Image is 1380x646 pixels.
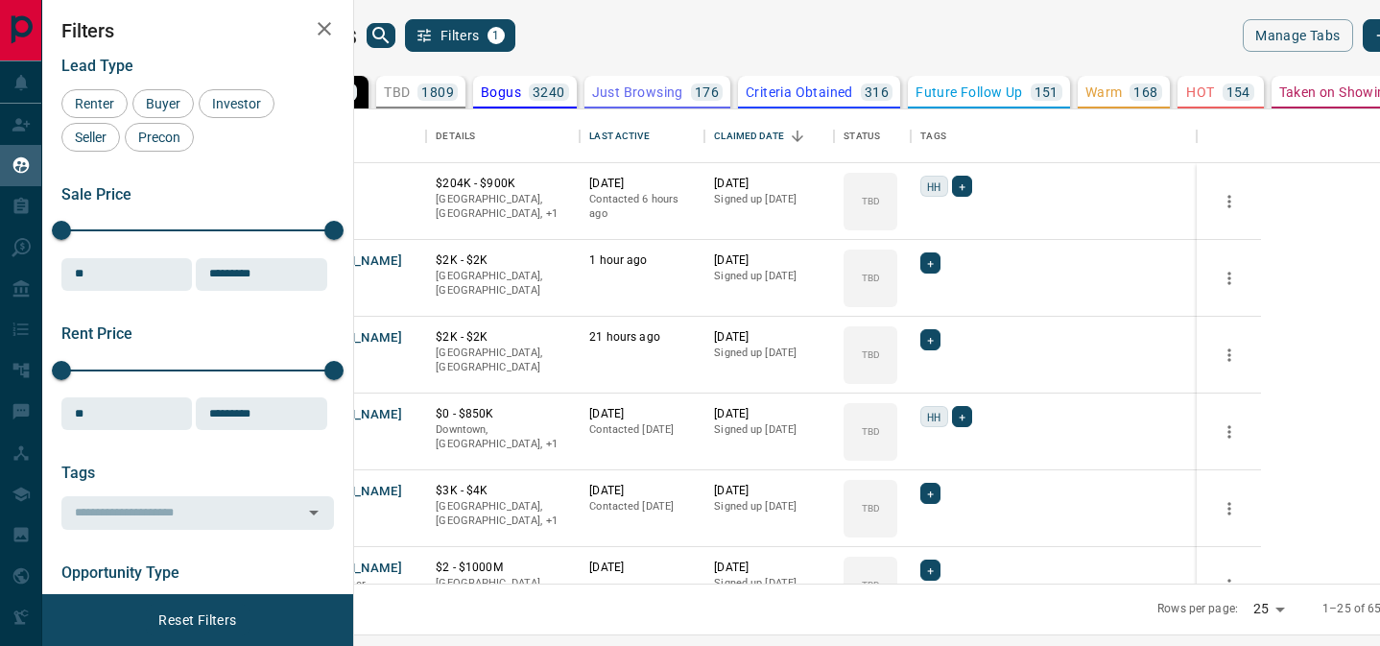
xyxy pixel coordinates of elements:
[589,560,695,576] p: [DATE]
[714,560,824,576] p: [DATE]
[132,89,194,118] div: Buyer
[862,424,880,439] p: TBD
[146,604,249,636] button: Reset Filters
[68,96,121,111] span: Renter
[927,253,934,273] span: +
[714,329,824,346] p: [DATE]
[1215,341,1244,370] button: more
[952,406,972,427] div: +
[1215,418,1244,446] button: more
[61,185,131,203] span: Sale Price
[131,130,187,145] span: Precon
[436,560,570,576] p: $2 - $1000M
[714,576,824,591] p: Signed up [DATE]
[292,109,426,163] div: Name
[920,109,946,163] div: Tags
[911,109,1197,163] div: Tags
[927,407,940,426] span: HH
[61,563,179,582] span: Opportunity Type
[481,85,521,99] p: Bogus
[533,85,565,99] p: 3240
[367,23,395,48] button: search button
[436,252,570,269] p: $2K - $2K
[580,109,704,163] div: Last Active
[61,57,133,75] span: Lead Type
[1133,85,1157,99] p: 168
[927,484,934,503] span: +
[920,560,940,581] div: +
[714,176,824,192] p: [DATE]
[436,576,570,606] p: [GEOGRAPHIC_DATA], [GEOGRAPHIC_DATA]
[589,483,695,499] p: [DATE]
[592,85,683,99] p: Just Browsing
[959,177,965,196] span: +
[1215,264,1244,293] button: more
[589,192,695,222] p: Contacted 6 hours ago
[959,407,965,426] span: +
[844,109,880,163] div: Status
[436,176,570,192] p: $204K - $900K
[714,269,824,284] p: Signed up [DATE]
[589,499,695,514] p: Contacted [DATE]
[436,329,570,346] p: $2K - $2K
[61,89,128,118] div: Renter
[589,176,695,192] p: [DATE]
[714,406,824,422] p: [DATE]
[1085,85,1123,99] p: Warm
[746,85,853,99] p: Criteria Obtained
[139,96,187,111] span: Buyer
[952,176,972,197] div: +
[205,96,268,111] span: Investor
[920,483,940,504] div: +
[199,89,274,118] div: Investor
[714,252,824,269] p: [DATE]
[61,123,120,152] div: Seller
[714,109,784,163] div: Claimed Date
[1246,595,1292,623] div: 25
[862,347,880,362] p: TBD
[862,501,880,515] p: TBD
[704,109,834,163] div: Claimed Date
[436,192,570,222] p: Toronto
[489,29,503,42] span: 1
[436,269,570,299] p: [GEOGRAPHIC_DATA], [GEOGRAPHIC_DATA]
[920,252,940,274] div: +
[1226,85,1250,99] p: 154
[589,252,695,269] p: 1 hour ago
[589,422,695,438] p: Contacted [DATE]
[436,483,570,499] p: $3K - $4K
[1243,19,1352,52] button: Manage Tabs
[1157,601,1238,617] p: Rows per page:
[589,109,649,163] div: Last Active
[61,464,95,482] span: Tags
[916,85,1022,99] p: Future Follow Up
[1215,187,1244,216] button: more
[714,346,824,361] p: Signed up [DATE]
[426,109,580,163] div: Details
[865,85,889,99] p: 316
[1215,494,1244,523] button: more
[927,330,934,349] span: +
[695,85,719,99] p: 176
[1186,85,1214,99] p: HOT
[862,271,880,285] p: TBD
[714,499,824,514] p: Signed up [DATE]
[300,499,327,526] button: Open
[436,422,570,452] p: Toronto
[714,422,824,438] p: Signed up [DATE]
[834,109,911,163] div: Status
[784,123,811,150] button: Sort
[421,85,454,99] p: 1809
[436,346,570,375] p: [GEOGRAPHIC_DATA], [GEOGRAPHIC_DATA]
[927,177,940,196] span: HH
[589,329,695,346] p: 21 hours ago
[436,499,570,529] p: Toronto
[61,19,334,42] h2: Filters
[714,483,824,499] p: [DATE]
[436,109,475,163] div: Details
[1215,571,1244,600] button: more
[1035,85,1059,99] p: 151
[125,123,194,152] div: Precon
[714,192,824,207] p: Signed up [DATE]
[862,578,880,592] p: TBD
